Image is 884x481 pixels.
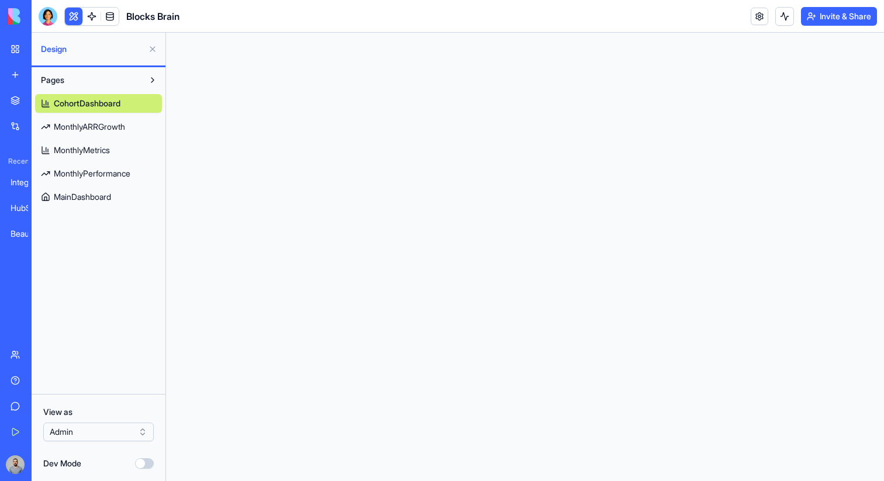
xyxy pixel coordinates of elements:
[126,9,179,23] span: Blocks Brain
[11,202,43,214] div: HubSpot Lead Research & Outreach Engine
[54,121,125,133] span: MonthlyARRGrowth
[4,222,50,245] a: Beautiful Todo List
[41,74,64,86] span: Pages
[35,94,162,113] a: CohortDashboard
[4,171,50,194] a: Integration Helper Tool
[11,177,43,188] div: Integration Helper Tool
[43,406,154,418] label: View as
[4,196,50,220] a: HubSpot Lead Research & Outreach Engine
[43,458,81,469] label: Dev Mode
[35,188,162,206] a: MainDashboard
[35,141,162,160] a: MonthlyMetrics
[8,8,81,25] img: logo
[54,191,111,203] span: MainDashboard
[801,7,877,26] button: Invite & Share
[6,455,25,474] img: image_123650291_bsq8ao.jpg
[54,98,120,109] span: CohortDashboard
[11,228,43,240] div: Beautiful Todo List
[41,43,143,55] span: Design
[54,144,110,156] span: MonthlyMetrics
[35,71,143,89] button: Pages
[54,168,130,179] span: MonthlyPerformance
[35,117,162,136] a: MonthlyARRGrowth
[4,157,28,166] span: Recent
[35,164,162,183] a: MonthlyPerformance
